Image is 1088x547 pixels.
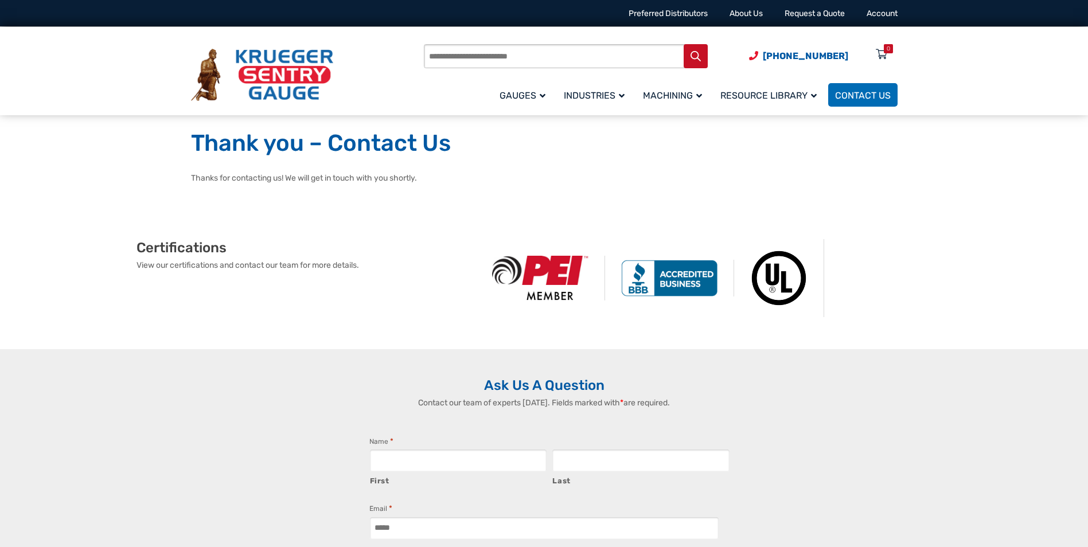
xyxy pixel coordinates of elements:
label: Email [369,503,392,514]
a: Phone Number (920) 434-8860 [749,49,848,63]
img: Underwriters Laboratories [734,239,824,317]
a: Contact Us [828,83,898,107]
img: BBB [605,260,734,296]
h2: Ask Us A Question [191,377,898,394]
a: Machining [636,81,713,108]
a: Preferred Distributors [629,9,708,18]
a: Resource Library [713,81,828,108]
a: Industries [557,81,636,108]
a: About Us [730,9,763,18]
p: Thanks for contacting us! We will get in touch with you shortly. [191,172,898,184]
span: Industries [564,90,625,101]
a: Gauges [493,81,557,108]
img: Krueger Sentry Gauge [191,49,333,101]
h1: Thank you – Contact Us [191,129,898,158]
a: Request a Quote [785,9,845,18]
span: [PHONE_NUMBER] [763,50,848,61]
span: Gauges [500,90,545,101]
label: Last [552,472,730,487]
span: Machining [643,90,702,101]
div: 0 [887,44,890,53]
h2: Certifications [137,239,476,256]
p: Contact our team of experts [DATE]. Fields marked with are required. [358,397,731,409]
a: Account [867,9,898,18]
label: First [370,472,547,487]
span: Resource Library [720,90,817,101]
legend: Name [369,436,393,447]
span: Contact Us [835,90,891,101]
img: PEI Member [476,256,605,300]
p: View our certifications and contact our team for more details. [137,259,476,271]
